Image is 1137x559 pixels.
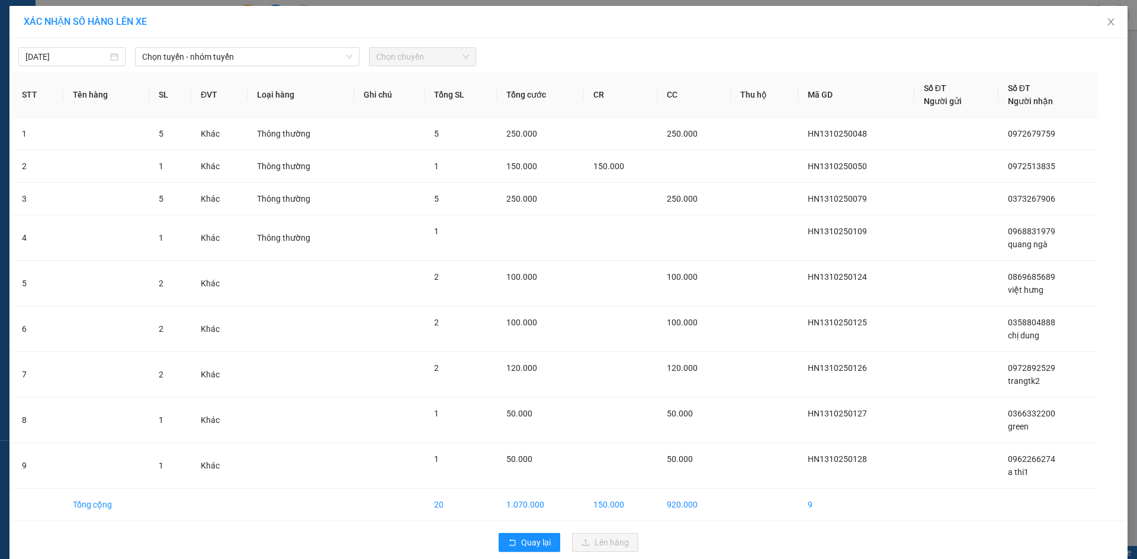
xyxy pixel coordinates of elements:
button: Close [1094,6,1128,39]
span: 5 [159,194,163,203]
button: uploadLên hàng [572,533,638,552]
span: 1 [434,161,439,171]
span: 0373267906 [1008,194,1055,203]
span: HN1310250125 [808,318,867,327]
input: 13/10/2025 [25,50,108,63]
span: 2 [159,324,163,334]
span: Số ĐT [1008,83,1030,93]
td: Khác [191,118,248,150]
span: 1 [434,409,439,418]
td: Tổng cộng [63,489,149,521]
span: HN1310250109 [808,227,867,236]
span: 2 [434,318,439,327]
span: 5 [159,129,163,138]
span: 50.000 [667,409,693,418]
span: 50.000 [506,454,532,464]
span: Số ĐT [924,83,946,93]
span: HN1310250127 [808,409,867,418]
td: 9 [798,489,914,521]
span: XÁC NHẬN SỐ HÀNG LÊN XE [24,16,147,27]
span: 0972513835 [1008,161,1055,171]
td: Khác [191,306,248,352]
span: trangtk2 [1008,376,1040,386]
span: 2 [434,363,439,373]
td: Thông thường [248,150,355,183]
td: 920.000 [657,489,731,521]
span: HN1310250128 [808,454,867,464]
span: chị dung [1008,331,1039,340]
span: 250.000 [667,194,698,203]
span: 150.000 [506,161,537,171]
span: 120.000 [506,363,537,373]
span: Người gửi [924,96,962,106]
th: CR [584,72,657,118]
th: STT [12,72,63,118]
span: Người nhận [1008,96,1053,106]
span: quang ngà [1008,240,1048,249]
td: Khác [191,183,248,215]
td: 1.070.000 [497,489,584,521]
td: Thông thường [248,118,355,150]
td: 5 [12,261,63,306]
span: 2 [434,272,439,282]
td: 20 [425,489,497,521]
span: 0869685689 [1008,272,1055,282]
span: down [346,53,353,60]
td: 1 [12,118,63,150]
span: 5 [434,129,439,138]
span: 250.000 [506,129,537,138]
span: 250.000 [506,194,537,203]
span: Chọn tuyến - nhóm tuyến [142,48,352,66]
span: HN1310250048 [808,129,867,138]
td: 9 [12,443,63,489]
span: 0358804888 [1008,318,1055,327]
span: 2 [159,279,163,288]
span: a thi1 [1008,467,1029,477]
th: SL [149,72,191,118]
span: 1 [434,454,439,464]
span: 120.000 [667,363,698,373]
td: Khác [191,352,248,398]
td: Thông thường [248,183,355,215]
th: Loại hàng [248,72,355,118]
th: ĐVT [191,72,248,118]
span: HN1310250050 [808,161,867,171]
td: Khác [191,215,248,261]
td: 8 [12,398,63,443]
span: 1 [159,461,163,470]
span: 50.000 [506,409,532,418]
span: HN1310250079 [808,194,867,203]
th: Mã GD [798,72,914,118]
th: Tổng SL [425,72,497,118]
span: 1 [159,233,163,243]
span: 250.000 [667,129,698,138]
th: Tổng cước [497,72,584,118]
span: việt hưng [1008,285,1043,295]
button: rollbackQuay lại [499,533,560,552]
td: Khác [191,261,248,306]
span: 150.000 [593,161,624,171]
span: Quay lại [521,536,551,549]
td: Khác [191,398,248,443]
span: close [1106,17,1116,27]
span: 0962266274 [1008,454,1055,464]
th: Ghi chú [354,72,424,118]
td: Khác [191,150,248,183]
span: 5 [434,194,439,203]
span: 0972679759 [1008,129,1055,138]
span: 1 [434,227,439,236]
span: 100.000 [506,272,537,282]
td: Thông thường [248,215,355,261]
th: Tên hàng [63,72,149,118]
span: HN1310250126 [808,363,867,373]
td: Khác [191,443,248,489]
span: rollback [508,538,516,548]
td: 3 [12,183,63,215]
td: 6 [12,306,63,352]
span: green [1008,422,1029,431]
span: 1 [159,161,163,171]
td: 4 [12,215,63,261]
span: 100.000 [667,272,698,282]
span: 50.000 [667,454,693,464]
span: 0972892529 [1008,363,1055,373]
